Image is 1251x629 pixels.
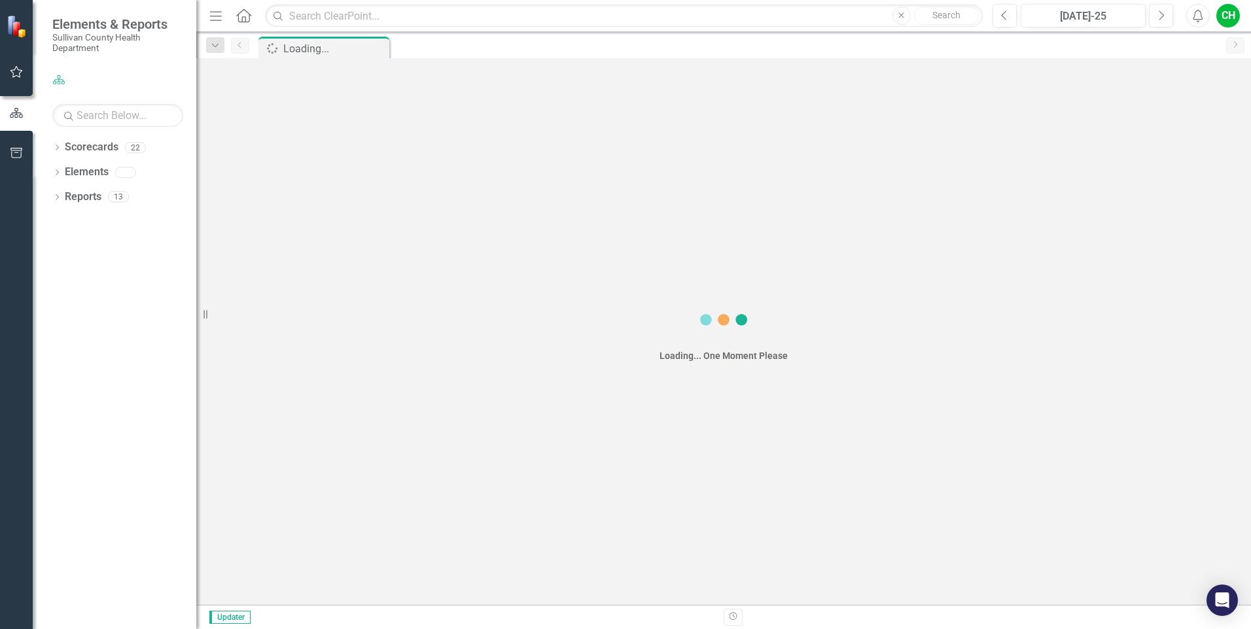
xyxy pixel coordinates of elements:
[283,41,386,57] div: Loading...
[1207,585,1238,616] div: Open Intercom Messenger
[108,192,129,203] div: 13
[914,7,979,25] button: Search
[660,349,788,362] div: Loading... One Moment Please
[932,10,960,20] span: Search
[6,14,30,39] img: ClearPoint Strategy
[52,16,183,32] span: Elements & Reports
[52,32,183,54] small: Sullivan County Health Department
[209,611,251,624] span: Updater
[52,104,183,127] input: Search Below...
[65,190,101,205] a: Reports
[1021,4,1146,27] button: [DATE]-25
[125,142,146,153] div: 22
[1025,8,1141,24] div: [DATE]-25
[265,5,983,27] input: Search ClearPoint...
[65,140,118,155] a: Scorecards
[1216,4,1240,27] button: CH
[65,165,109,180] a: Elements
